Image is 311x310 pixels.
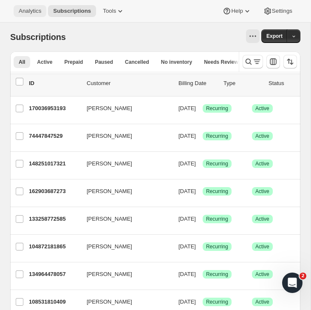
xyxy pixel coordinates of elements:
[178,216,196,222] span: [DATE]
[206,243,228,250] span: Recurring
[266,55,280,68] button: Customize table column order and visibility
[29,242,80,251] p: 104872181865
[178,105,196,111] span: [DATE]
[206,188,228,195] span: Recurring
[82,185,167,198] button: [PERSON_NAME]
[87,242,132,251] span: [PERSON_NAME]
[206,133,228,139] span: Recurring
[178,271,196,277] span: [DATE]
[258,5,297,17] button: Settings
[255,299,269,305] span: Active
[29,132,80,140] p: 74447847529
[82,267,167,281] button: [PERSON_NAME]
[218,5,256,17] button: Help
[223,79,262,88] div: Type
[37,59,52,65] span: Active
[29,159,80,168] p: 148251017321
[269,79,307,88] p: Status
[87,104,132,113] span: [PERSON_NAME]
[206,299,228,305] span: Recurring
[82,129,167,143] button: [PERSON_NAME]
[206,105,228,112] span: Recurring
[87,270,132,279] span: [PERSON_NAME]
[53,8,91,14] span: Subscriptions
[87,215,132,223] span: [PERSON_NAME]
[178,243,196,250] span: [DATE]
[178,133,196,139] span: [DATE]
[282,273,303,293] iframe: Intercom live chat
[19,8,41,14] span: Analytics
[48,5,96,17] button: Subscriptions
[82,240,167,253] button: [PERSON_NAME]
[255,243,269,250] span: Active
[95,59,113,65] span: Paused
[206,216,228,222] span: Recurring
[29,187,80,196] p: 162903687273
[82,295,167,309] button: [PERSON_NAME]
[178,79,217,88] p: Billing Date
[272,8,292,14] span: Settings
[87,132,132,140] span: [PERSON_NAME]
[178,299,196,305] span: [DATE]
[206,160,228,167] span: Recurring
[261,29,288,43] button: Export
[87,159,132,168] span: [PERSON_NAME]
[300,273,306,279] span: 2
[19,59,25,65] span: All
[255,105,269,112] span: Active
[255,271,269,278] span: Active
[243,55,263,68] button: Search and filter results
[266,33,283,40] span: Export
[29,298,80,306] p: 108531810409
[103,8,116,14] span: Tools
[82,212,167,226] button: [PERSON_NAME]
[161,59,192,65] span: No inventory
[98,5,130,17] button: Tools
[255,160,269,167] span: Active
[283,55,297,68] button: Sort the results
[64,59,83,65] span: Prepaid
[10,32,66,42] span: Subscriptions
[206,271,228,278] span: Recurring
[246,29,260,43] button: View actions for Subscriptions
[87,79,172,88] p: Customer
[255,188,269,195] span: Active
[82,157,167,171] button: [PERSON_NAME]
[87,298,132,306] span: [PERSON_NAME]
[29,215,80,223] p: 133258772585
[178,160,196,167] span: [DATE]
[204,59,238,65] span: Needs Review
[125,59,149,65] span: Cancelled
[255,216,269,222] span: Active
[231,8,243,14] span: Help
[178,188,196,194] span: [DATE]
[87,187,132,196] span: [PERSON_NAME]
[14,5,46,17] button: Analytics
[29,79,80,88] p: ID
[82,102,167,115] button: [PERSON_NAME]
[29,104,80,113] p: 170036953193
[255,133,269,139] span: Active
[29,270,80,279] p: 134964478057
